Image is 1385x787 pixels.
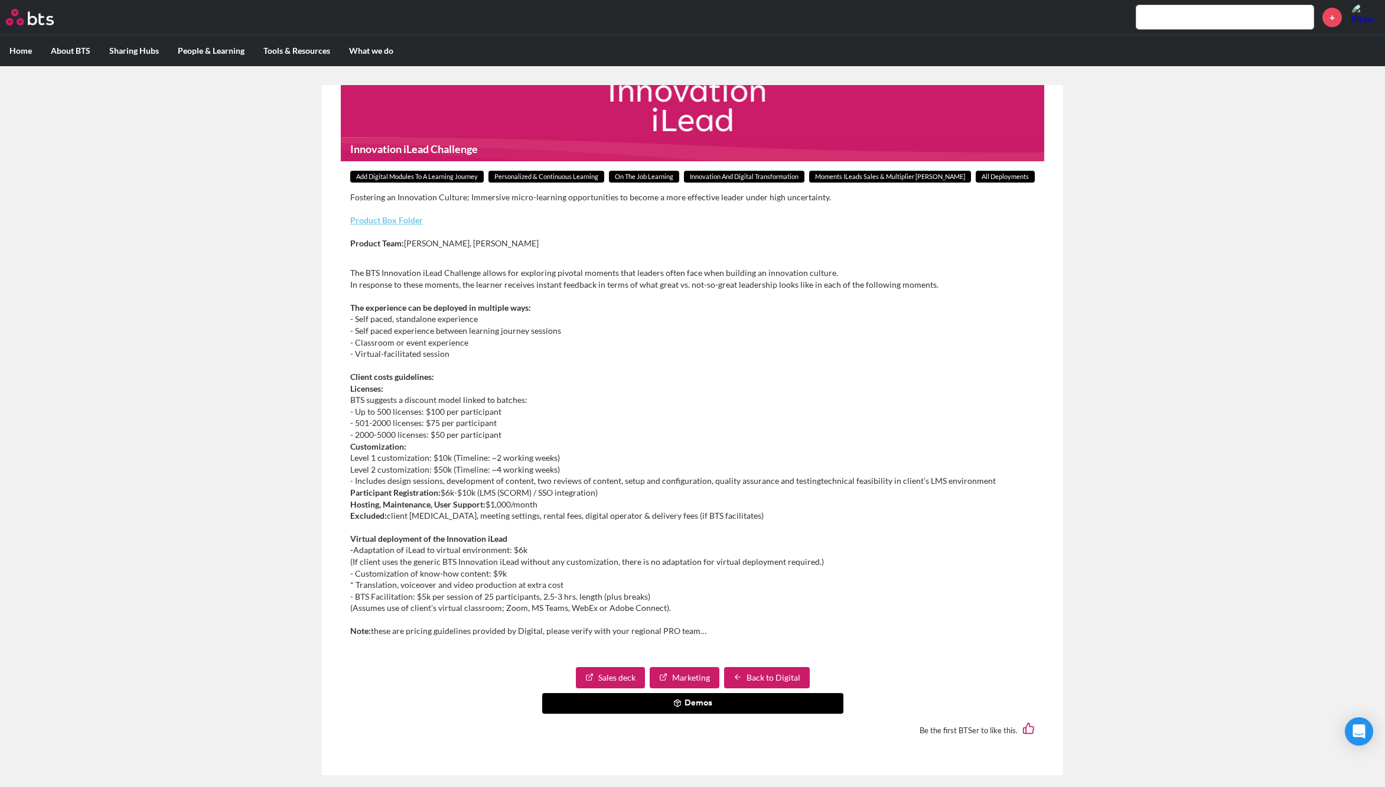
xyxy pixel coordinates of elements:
[340,35,403,66] label: What we do
[6,9,76,25] a: Go home
[1351,3,1379,31] img: Pieter Kreyns
[724,667,810,688] a: Back to Digital
[350,626,371,636] strong: Note:
[542,693,843,714] button: Demos
[350,499,485,509] strong: Hosting, Maintenance, User Support:
[350,302,1035,360] p: - Self paced, standalone experience - Self paced experience between learning journey sessions - C...
[350,215,423,225] a: Product Box Folder
[350,487,441,497] strong: Participant Registration:
[576,667,645,688] a: Sales deck
[609,171,679,183] span: On The Job Learning
[350,171,484,183] span: Add Digital Modules to a Learning Journey
[350,533,1035,614] p: Adaptation of iLead to virtual environment: $6k - Customization of know-how content: $9k * Transl...
[488,171,604,183] span: Personalized & Continuous Learning
[350,625,1035,637] p: these are pricing guidelines provided by Digital, please verify with your regional PRO team…
[350,372,434,382] strong: Client costs guidelines:
[350,441,406,451] strong: Customization:
[41,35,100,66] label: About BTS
[350,238,1035,249] p: [PERSON_NAME], [PERSON_NAME]
[1345,717,1373,746] div: Open Intercom Messenger
[350,303,531,313] strong: The experience can be deployed in multiple ways:
[650,667,719,688] a: Marketing
[350,267,1035,290] p: The BTS Innovation iLead Challenge allows for exploring pivotal moments that leaders often face w...
[341,138,1044,161] h1: Innovation iLead Challenge
[821,476,996,486] em: technical feasibility in client’s LMS environment
[350,714,1035,746] div: Be the first BTSer to like this.
[809,171,971,183] span: Moments iLeads Sales & Multiplier [PERSON_NAME]
[6,9,54,25] img: BTS Logo
[350,238,404,248] strong: Product Team:
[100,35,168,66] label: Sharing Hubs
[350,545,353,555] strong: -
[350,603,671,613] em: (Assumes use of client’s virtual classroom; Zoom, MS Teams, WebEx or Adobe Connect).
[350,191,1035,203] p: Fostering an Innovation Culture; Immersive micro-learning opportunities to become a more effectiv...
[1322,8,1342,27] a: +
[350,510,387,521] strong: Excluded:
[168,35,254,66] label: People & Learning
[254,35,340,66] label: Tools & Resources
[350,534,507,544] strong: Virtual deployment of the Innovation iLead
[684,171,804,183] span: Innovation and Digital Transformation
[1351,3,1379,31] a: Profile
[350,557,824,567] em: (If client uses the generic BTS Innovation iLead without any customization, there is no adaptatio...
[350,371,1035,522] p: BTS suggests a discount model linked to batches: - Up to 500 licenses: $100 per participant - 501...
[976,171,1035,183] span: All deployments
[350,383,383,393] strong: Licenses:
